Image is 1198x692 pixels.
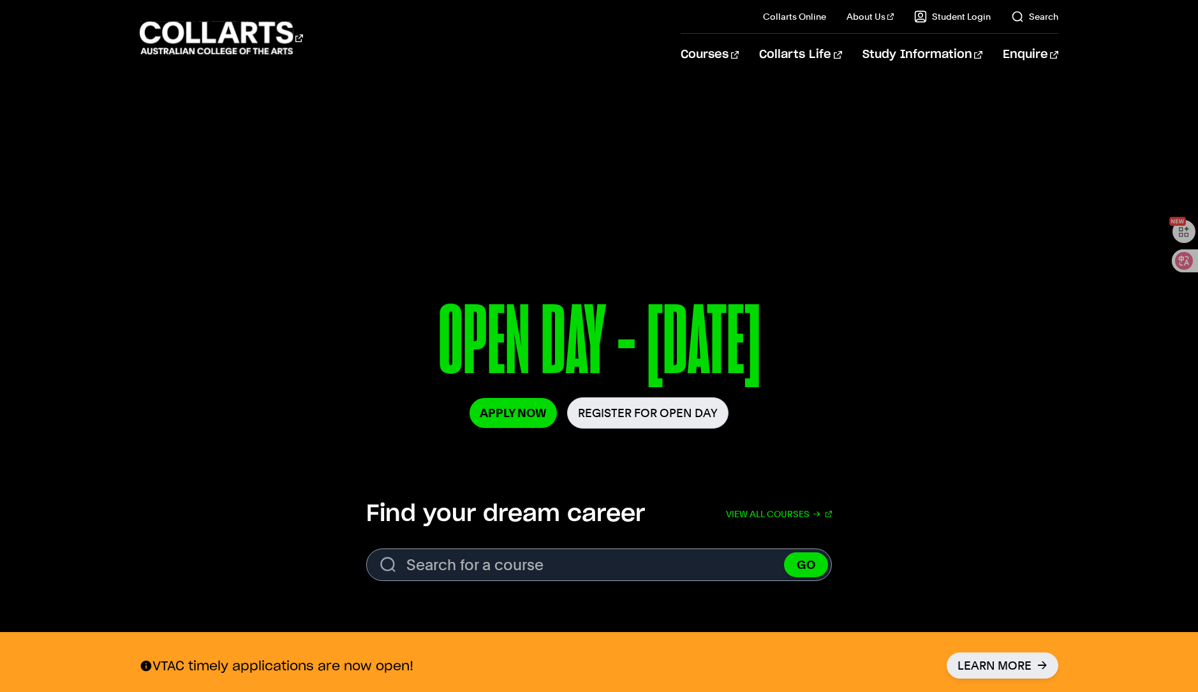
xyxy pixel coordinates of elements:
[763,10,826,23] a: Collarts Online
[366,548,832,581] form: Search
[1003,34,1058,76] a: Enquire
[759,34,841,76] a: Collarts Life
[567,397,728,429] a: Register for Open Day
[366,500,645,528] h2: Find your dream career
[1011,10,1058,23] a: Search
[914,10,991,23] a: Student Login
[140,20,303,56] div: Go to homepage
[726,500,832,528] a: View all courses
[847,10,894,23] a: About Us
[140,658,413,674] p: VTAC timely applications are now open!
[862,34,982,76] a: Study Information
[681,34,739,76] a: Courses
[784,552,828,577] button: GO
[366,548,832,581] input: Search for a course
[947,652,1058,679] a: Learn More
[470,398,557,428] a: Apply Now
[242,292,957,397] p: OPEN DAY - [DATE]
